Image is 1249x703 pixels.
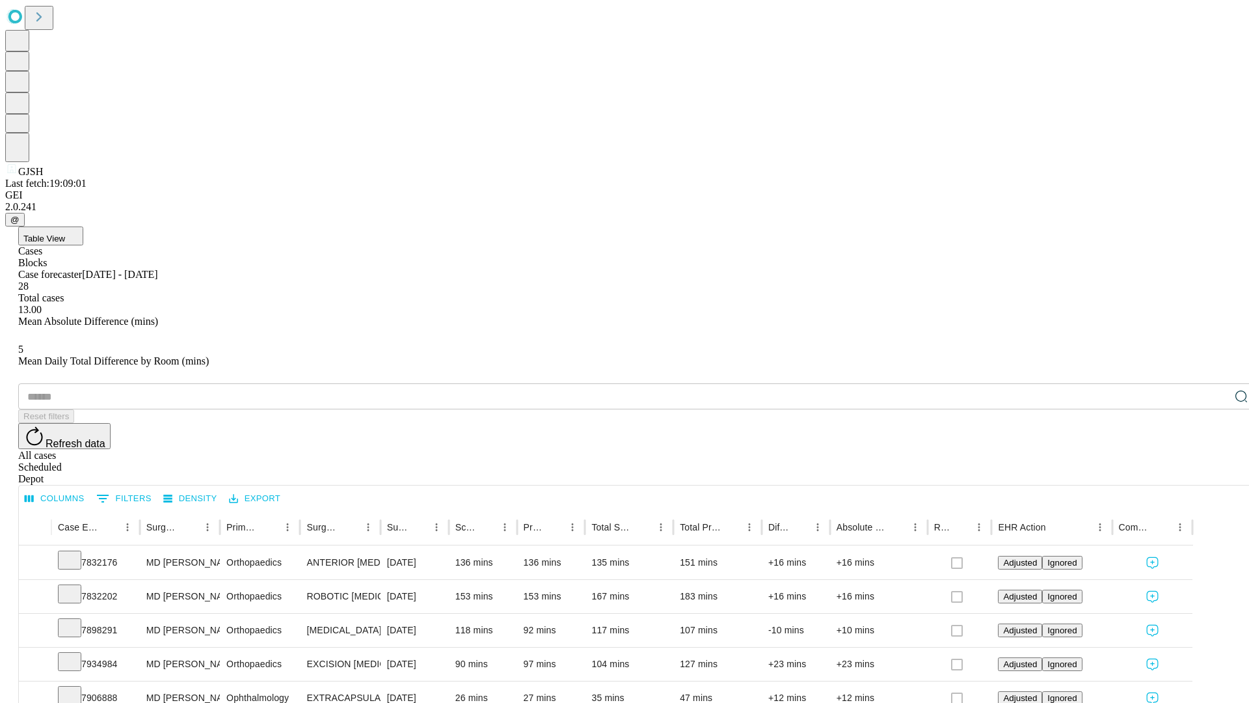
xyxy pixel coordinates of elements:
[837,522,887,532] div: Absolute Difference
[563,518,582,536] button: Menu
[1047,592,1077,601] span: Ignored
[18,409,74,423] button: Reset filters
[146,522,179,532] div: Surgeon Name
[118,518,137,536] button: Menu
[306,614,373,647] div: [MEDICAL_DATA] MEDIAL AND LATERAL MENISCECTOMY
[934,522,951,532] div: Resolved in EHR
[768,614,824,647] div: -10 mins
[837,546,921,579] div: +16 mins
[10,215,20,225] span: @
[18,269,82,280] span: Case forecaster
[18,344,23,355] span: 5
[198,518,217,536] button: Menu
[1153,518,1171,536] button: Sort
[524,522,544,532] div: Predicted In Room Duration
[387,522,408,532] div: Surgery Date
[455,522,476,532] div: Scheduled In Room Duration
[146,614,213,647] div: MD [PERSON_NAME] [PERSON_NAME]
[1003,592,1037,601] span: Adjusted
[18,423,111,449] button: Refresh data
[768,546,824,579] div: +16 mins
[591,546,667,579] div: 135 mins
[455,546,511,579] div: 136 mins
[888,518,906,536] button: Sort
[146,648,213,681] div: MD [PERSON_NAME] [PERSON_NAME]
[18,304,42,315] span: 13.00
[226,489,284,509] button: Export
[837,648,921,681] div: +23 mins
[278,518,297,536] button: Menu
[58,522,99,532] div: Case Epic Id
[58,580,133,613] div: 7832202
[93,488,155,509] button: Show filters
[837,614,921,647] div: +10 mins
[1003,693,1037,703] span: Adjusted
[591,614,667,647] div: 117 mins
[809,518,827,536] button: Menu
[680,546,755,579] div: 151 mins
[768,580,824,613] div: +16 mins
[146,546,213,579] div: MD [PERSON_NAME] [PERSON_NAME]
[1042,624,1082,637] button: Ignored
[226,648,293,681] div: Orthopaedics
[740,518,759,536] button: Menu
[634,518,652,536] button: Sort
[23,234,65,243] span: Table View
[680,522,721,532] div: Total Predicted Duration
[359,518,377,536] button: Menu
[58,546,133,579] div: 7832176
[524,546,579,579] div: 136 mins
[1119,522,1151,532] div: Comments
[21,489,88,509] button: Select columns
[998,657,1042,671] button: Adjusted
[306,580,373,613] div: ROBOTIC [MEDICAL_DATA] KNEE TOTAL
[5,178,87,189] span: Last fetch: 19:09:01
[58,648,133,681] div: 7934984
[1042,590,1082,603] button: Ignored
[46,438,105,449] span: Refresh data
[306,648,373,681] div: EXCISION [MEDICAL_DATA] WRIST
[146,580,213,613] div: MD [PERSON_NAME] [PERSON_NAME]
[226,614,293,647] div: Orthopaedics
[1047,659,1077,669] span: Ignored
[25,552,45,575] button: Expand
[1042,657,1082,671] button: Ignored
[427,518,446,536] button: Menu
[524,648,579,681] div: 97 mins
[1091,518,1109,536] button: Menu
[306,546,373,579] div: ANTERIOR [MEDICAL_DATA] TOTAL HIP
[387,648,442,681] div: [DATE]
[18,281,29,292] span: 28
[25,620,45,642] button: Expand
[1171,518,1189,536] button: Menu
[160,489,221,509] button: Density
[387,546,442,579] div: [DATE]
[455,580,511,613] div: 153 mins
[82,269,157,280] span: [DATE] - [DATE]
[226,522,259,532] div: Primary Service
[5,189,1244,201] div: GEI
[455,648,511,681] div: 90 mins
[18,166,43,177] span: GJSH
[722,518,740,536] button: Sort
[1047,518,1066,536] button: Sort
[25,586,45,609] button: Expand
[477,518,496,536] button: Sort
[455,614,511,647] div: 118 mins
[545,518,563,536] button: Sort
[1003,558,1037,568] span: Adjusted
[524,614,579,647] div: 92 mins
[58,614,133,647] div: 7898291
[5,201,1244,213] div: 2.0.241
[680,648,755,681] div: 127 mins
[680,580,755,613] div: 183 mins
[591,580,667,613] div: 167 mins
[226,546,293,579] div: Orthopaedics
[1047,693,1077,703] span: Ignored
[23,411,69,421] span: Reset filters
[998,556,1042,570] button: Adjusted
[5,213,25,227] button: @
[18,316,158,327] span: Mean Absolute Difference (mins)
[906,518,924,536] button: Menu
[1003,626,1037,635] span: Adjusted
